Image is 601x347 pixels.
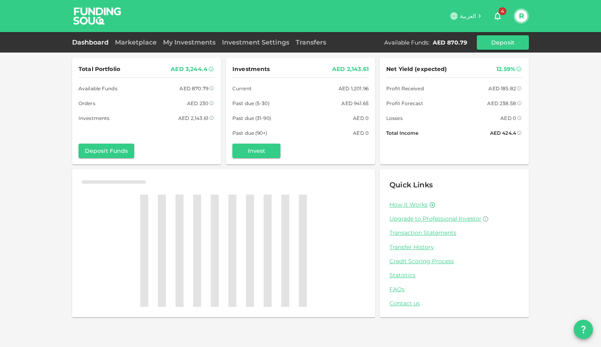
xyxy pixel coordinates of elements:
[353,114,369,122] div: AED 0
[498,7,506,15] span: 4
[339,84,369,93] div: AED 1,201.96
[386,114,403,122] span: Losses
[79,114,109,122] span: Investments
[112,39,160,46] a: Marketplace
[386,84,424,93] span: Profit Received
[433,39,467,47] div: AED 870.79
[487,99,516,108] div: AED 238.58
[389,300,519,307] a: Contact us
[490,8,506,24] button: 4
[232,84,252,93] span: Current
[389,272,519,279] a: Statistics
[79,64,120,74] span: Total Portfolio
[171,64,208,74] div: AED 3,244.4
[389,181,433,189] span: Quick Links
[332,64,369,74] div: AED 2,143.61
[292,39,329,46] a: Transfers
[179,84,208,93] div: AED 870.79
[389,229,519,237] a: Transaction Statements
[160,39,219,46] a: My Investments
[389,215,482,222] span: Upgrade to Professional Investor
[389,258,519,265] a: Credit Scoring Process
[219,39,292,46] a: Investment Settings
[500,114,516,122] div: AED 0
[389,201,428,209] a: How it Works
[341,99,369,108] div: AED 941.65
[477,35,529,50] button: Deposit
[490,129,516,137] div: AED 424.4
[79,144,134,158] button: Deposit Funds
[79,84,117,93] span: Available Funds
[384,39,430,47] div: Available Funds :
[232,64,270,74] span: Investments
[232,129,268,137] span: Past due (90+)
[460,12,476,20] span: العربية
[515,10,527,22] button: R
[386,64,447,74] span: Net Yield (expected)
[389,215,519,223] a: Upgrade to Professional Investor
[232,114,271,122] span: Past due (31-90)
[178,114,208,122] div: AED 2,143.61
[232,99,270,108] span: Past due (5-30)
[79,99,95,108] span: Orders
[574,320,593,339] button: question
[389,244,519,251] a: Transfer History
[386,99,423,108] span: Profit Forecast
[389,286,519,293] a: FAQs
[496,64,515,74] div: 12.59%
[386,129,418,137] span: Total Income
[353,129,369,137] div: AED 0
[72,39,112,46] a: Dashboard
[488,84,516,93] div: AED 185.82
[187,99,208,108] div: AED 230
[232,144,280,158] button: Invest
